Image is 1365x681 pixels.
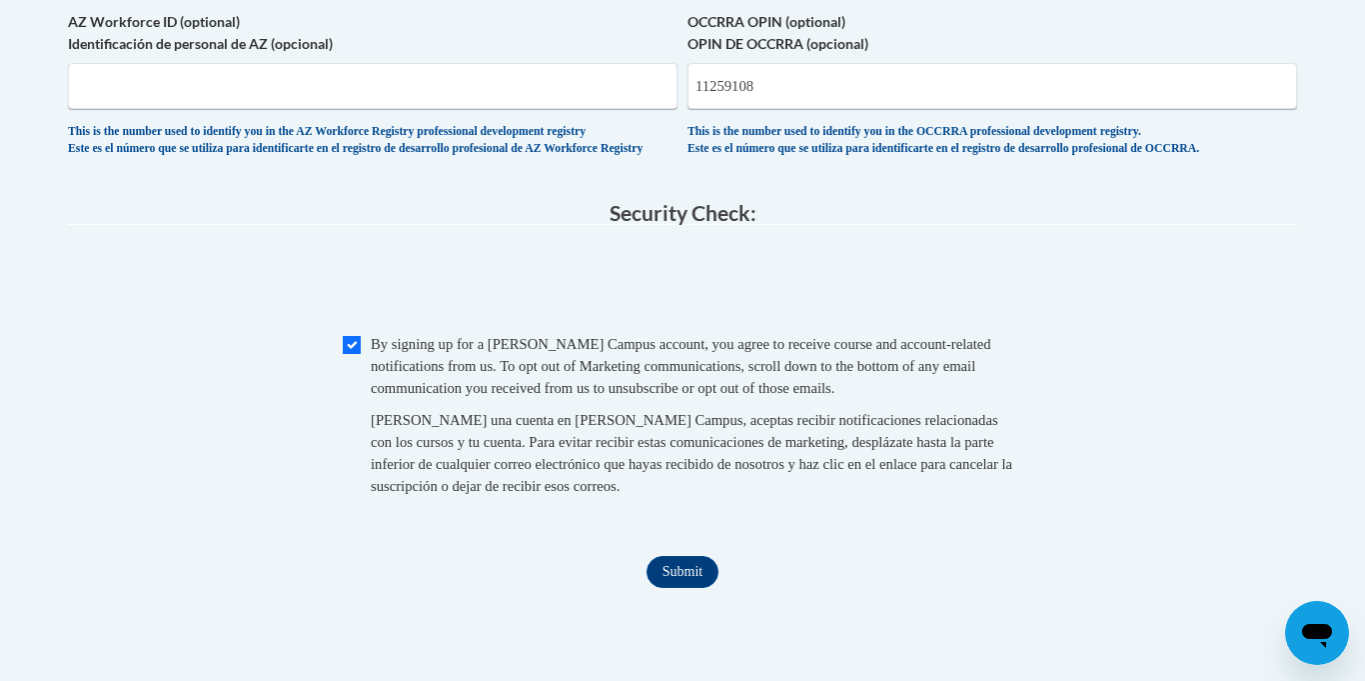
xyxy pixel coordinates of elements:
span: [PERSON_NAME] una cuenta en [PERSON_NAME] Campus, aceptas recibir notificaciones relacionadas con... [371,412,1012,494]
label: OCCRRA OPIN (optional) OPIN DE OCCRRA (opcional) [687,11,1297,55]
iframe: Button to launch messaging window [1285,601,1349,665]
span: Security Check: [610,200,756,225]
label: AZ Workforce ID (optional) Identificación de personal de AZ (opcional) [68,11,678,55]
div: This is the number used to identify you in the AZ Workforce Registry professional development reg... [68,124,678,157]
iframe: reCAPTCHA [531,245,834,323]
input: Submit [647,556,718,588]
div: This is the number used to identify you in the OCCRRA professional development registry. Este es ... [687,124,1297,157]
span: By signing up for a [PERSON_NAME] Campus account, you agree to receive course and account-related... [371,336,991,396]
